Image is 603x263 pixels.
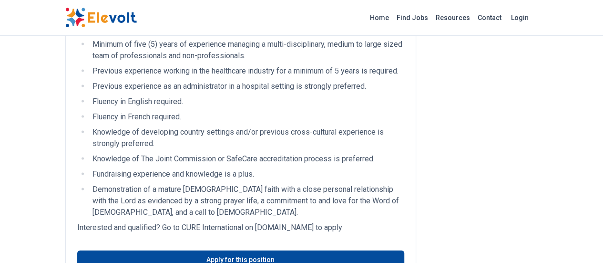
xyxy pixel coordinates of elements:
p: Interested and qualified? Go to CURE International on [DOMAIN_NAME] to apply [77,222,404,233]
li: Fluency in English required. [90,96,404,107]
a: Find Jobs [393,10,432,25]
a: Resources [432,10,474,25]
li: Demonstration of a mature [DEMOGRAPHIC_DATA] faith with a close personal relationship with the Lo... [90,184,404,218]
li: Previous experience working in the healthcare industry for a minimum of 5 years is required. [90,65,404,77]
a: Contact [474,10,505,25]
img: Elevolt [65,8,137,28]
li: Knowledge of developing country settings and/or previous cross-cultural experience is strongly pr... [90,126,404,149]
a: Login [505,8,534,27]
li: Fluency in French required. [90,111,404,123]
li: Fundraising experience and knowledge is a plus. [90,168,404,180]
li: Knowledge of The Joint Commission or SafeCare accreditation process is preferred. [90,153,404,165]
a: Home [366,10,393,25]
iframe: Chat Widget [555,217,603,263]
li: Minimum of five (5) years of experience managing a multi-disciplinary, medium to large sized team... [90,39,404,62]
li: Previous experience as an administrator in a hospital setting is strongly preferred. [90,81,404,92]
